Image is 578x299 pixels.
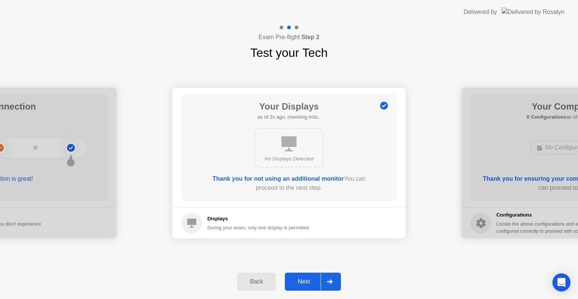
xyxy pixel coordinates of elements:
b: Thank you for not using an additional monitor [213,175,344,182]
div: Open Intercom Messenger [552,273,570,291]
b: Step 2 [301,34,319,40]
button: Next [285,273,341,291]
img: Delivered by Rosalyn [502,8,564,16]
div: During your exam, only one display is permitted [207,224,309,231]
h1: Test your Tech [250,44,328,62]
h1: Your Displays [257,100,320,113]
h5: as of 2s ago, checking in3s.. [257,113,320,121]
div: You can proceed to the next step. [203,174,375,192]
div: No Displays Detected [261,155,317,163]
div: Delivered by [464,8,497,17]
h4: Exam Pre-flight: [259,33,319,42]
div: Next [287,278,321,285]
button: Back [237,273,276,291]
h5: Displays [207,215,309,223]
div: Back [239,278,274,285]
